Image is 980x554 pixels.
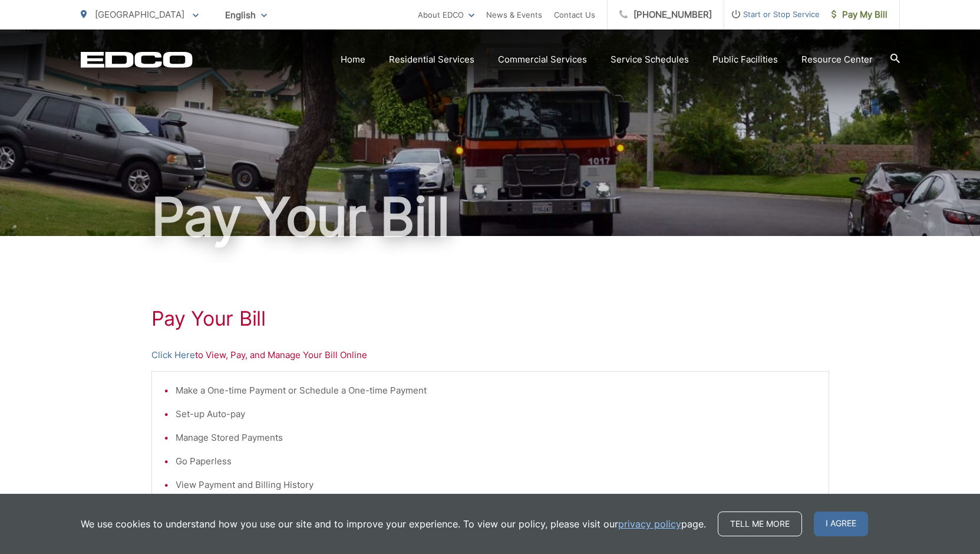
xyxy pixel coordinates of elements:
a: Click Here [151,348,195,362]
li: View Payment and Billing History [176,478,817,492]
li: Set-up Auto-pay [176,407,817,421]
p: We use cookies to understand how you use our site and to improve your experience. To view our pol... [81,517,706,531]
a: News & Events [486,8,542,22]
span: Pay My Bill [831,8,887,22]
p: to View, Pay, and Manage Your Bill Online [151,348,829,362]
a: About EDCO [418,8,474,22]
a: Commercial Services [498,53,587,67]
h1: Pay Your Bill [81,188,900,247]
li: Make a One-time Payment or Schedule a One-time Payment [176,383,817,398]
a: EDCD logo. Return to the homepage. [81,51,193,68]
a: Public Facilities [712,53,778,67]
a: Home [341,53,365,67]
a: Service Schedules [611,53,689,67]
a: Tell me more [718,512,802,536]
li: Go Paperless [176,454,817,468]
span: English [216,5,276,25]
a: Residential Services [389,53,474,67]
a: Contact Us [554,8,595,22]
a: privacy policy [618,517,681,531]
span: [GEOGRAPHIC_DATA] [95,9,184,20]
li: Manage Stored Payments [176,431,817,445]
span: I agree [814,512,868,536]
h1: Pay Your Bill [151,307,829,330]
a: Resource Center [801,53,873,67]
